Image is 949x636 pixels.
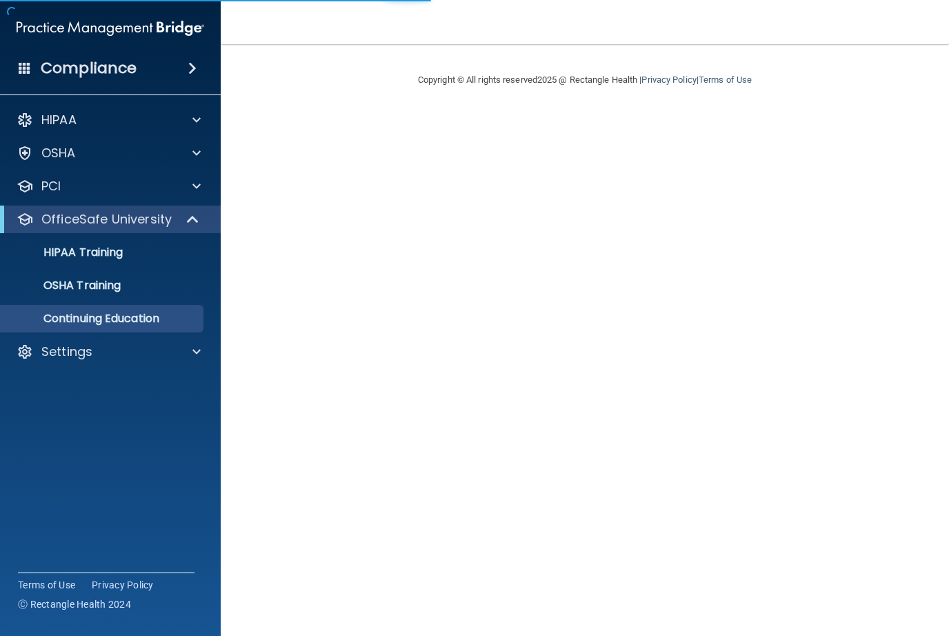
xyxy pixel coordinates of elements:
[641,74,696,85] a: Privacy Policy
[17,145,201,161] a: OSHA
[41,178,61,195] p: PCI
[333,58,837,102] div: Copyright © All rights reserved 2025 @ Rectangle Health | |
[9,246,123,259] p: HIPAA Training
[18,578,75,592] a: Terms of Use
[41,145,76,161] p: OSHA
[699,74,752,85] a: Terms of Use
[17,211,200,228] a: OfficeSafe University
[9,279,121,292] p: OSHA Training
[92,578,154,592] a: Privacy Policy
[41,211,172,228] p: OfficeSafe University
[17,178,201,195] a: PCI
[17,112,201,128] a: HIPAA
[41,344,92,360] p: Settings
[17,344,201,360] a: Settings
[41,59,137,78] h4: Compliance
[9,312,197,326] p: Continuing Education
[18,597,131,611] span: Ⓒ Rectangle Health 2024
[41,112,77,128] p: HIPAA
[17,14,204,42] img: PMB logo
